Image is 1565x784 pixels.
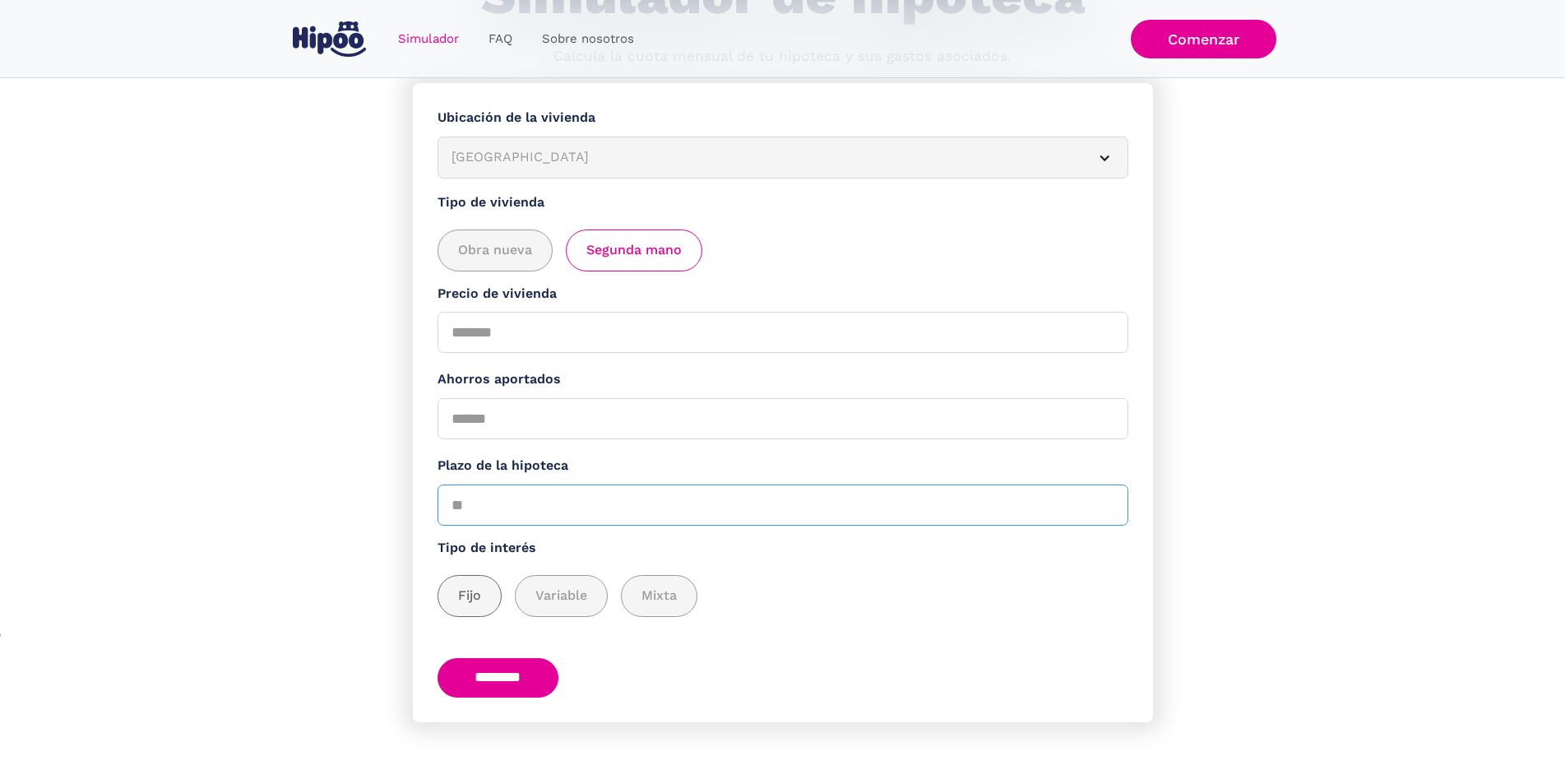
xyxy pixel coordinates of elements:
a: FAQ [474,23,527,55]
form: Simulador Form [413,83,1153,722]
span: Segunda mano [586,240,682,261]
label: Plazo de la hipoteca [438,456,1128,476]
a: Comenzar [1131,20,1276,58]
label: Ahorros aportados [438,369,1128,390]
span: Fijo [458,586,481,606]
label: Tipo de interés [438,538,1128,559]
div: add_description_here [438,575,1128,617]
label: Precio de vivienda [438,284,1128,304]
label: Tipo de vivienda [438,193,1128,213]
a: home [289,15,370,63]
a: Simulador [383,23,474,55]
span: Variable [535,586,587,606]
span: Mixta [641,586,677,606]
label: Ubicación de la vivienda [438,108,1128,128]
div: add_description_here [438,230,1128,271]
a: Sobre nosotros [527,23,649,55]
span: Obra nueva [458,240,532,261]
article: [GEOGRAPHIC_DATA] [438,137,1128,179]
div: [GEOGRAPHIC_DATA] [451,147,1075,168]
